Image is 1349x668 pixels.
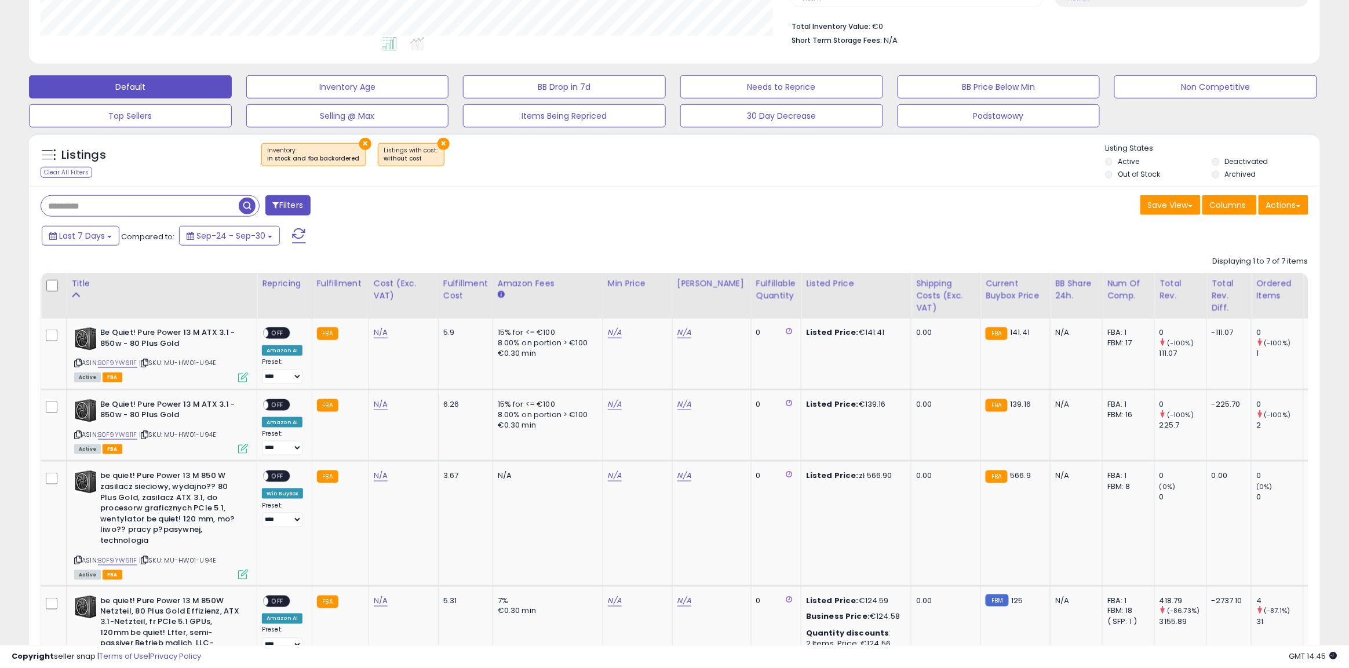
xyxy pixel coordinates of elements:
[884,35,898,46] span: N/A
[103,444,122,454] span: FBA
[1212,278,1246,314] div: Total Rev. Diff.
[29,104,232,127] button: Top Sellers
[179,226,280,246] button: Sep-24 - Sep-30
[677,327,691,338] a: N/A
[986,278,1045,302] div: Current Buybox Price
[1055,470,1093,481] div: N/A
[1210,199,1246,211] span: Columns
[463,104,666,127] button: Items Being Repriced
[1140,195,1201,215] button: Save View
[806,595,859,606] b: Listed Price:
[317,470,338,483] small: FBA
[1107,470,1146,481] div: FBA: 1
[806,278,906,290] div: Listed Price
[1055,399,1093,410] div: N/A
[1107,596,1146,606] div: FBA: 1
[1011,399,1031,410] span: 139.16
[443,470,484,481] div: 3.67
[262,502,303,528] div: Preset:
[196,230,265,242] span: Sep-24 - Sep-30
[792,21,871,31] b: Total Inventory Value:
[1160,278,1202,302] div: Total Rev.
[498,327,594,338] div: 15% for <= €100
[1167,607,1199,616] small: (-86.73%)
[268,155,360,163] div: in stock and fba backordered
[608,595,622,607] a: N/A
[806,399,902,410] div: €139.16
[1212,327,1242,338] div: -111.07
[1160,420,1206,430] div: 225.7
[1256,399,1303,410] div: 0
[262,278,307,290] div: Repricing
[1160,348,1206,359] div: 111.07
[1012,595,1023,606] span: 125
[1107,606,1146,616] div: FBM: 18
[317,278,364,290] div: Fulfillment
[74,444,101,454] span: All listings currently available for purchase on Amazon
[1011,327,1030,338] span: 141.41
[608,470,622,481] a: N/A
[1107,338,1146,348] div: FBM: 17
[986,327,1007,340] small: FBA
[74,470,248,578] div: ASIN:
[139,430,216,439] span: | SKU: MU-HW01-U94E
[806,611,870,622] b: Business Price:
[806,470,859,481] b: Listed Price:
[1118,156,1139,166] label: Active
[498,420,594,430] div: €0.30 min
[374,399,388,410] a: N/A
[100,596,241,663] b: be quiet! Pure Power 13 M 850W Netzteil, 80 Plus Gold Effizienz, ATX 3.1-Netzteil, fr PCIe 5.1 GP...
[1160,482,1176,491] small: (0%)
[1256,617,1303,627] div: 31
[98,556,137,565] a: B0F9YW611F
[74,470,97,494] img: 51NcpqwxV1L._SL40_.jpg
[262,417,302,428] div: Amazon AI
[262,345,302,356] div: Amazon AI
[74,570,101,580] span: All listings currently available for purchase on Amazon
[443,399,484,410] div: 6.26
[29,75,232,98] button: Default
[1289,651,1337,662] span: 2025-10-8 14:45 GMT
[317,596,338,608] small: FBA
[498,290,505,300] small: Amazon Fees.
[916,399,972,410] div: 0.00
[1107,410,1146,420] div: FBM: 16
[1256,348,1303,359] div: 1
[1167,338,1194,348] small: (-100%)
[1256,420,1303,430] div: 2
[1256,596,1303,606] div: 4
[1107,399,1146,410] div: FBA: 1
[100,327,241,352] b: Be Quiet! Pure Power 13 M ATX 3.1 - 850w - 80 Plus Gold
[1256,470,1303,481] div: 0
[150,651,201,662] a: Privacy Policy
[359,138,371,150] button: ×
[806,629,902,639] div: :
[1213,256,1308,267] div: Displaying 1 to 7 of 7 items
[916,327,972,338] div: 0.00
[498,399,594,410] div: 15% for <= €100
[1107,481,1146,492] div: FBM: 8
[498,470,594,481] div: N/A
[1256,482,1273,491] small: (0%)
[443,596,484,606] div: 5.31
[384,155,438,163] div: without cost
[792,19,1300,32] li: €0
[59,230,105,242] span: Last 7 Days
[246,104,449,127] button: Selling @ Max
[61,147,106,163] h5: Listings
[74,399,248,453] div: ASIN:
[608,327,622,338] a: N/A
[1225,169,1256,179] label: Archived
[139,358,216,367] span: | SKU: MU-HW01-U94E
[1160,596,1206,606] div: 418.79
[498,278,598,290] div: Amazon Fees
[806,612,902,622] div: €124.58
[1264,410,1290,419] small: (-100%)
[756,399,792,410] div: 0
[384,146,438,163] span: Listings with cost :
[898,104,1100,127] button: Podstawowy
[1264,607,1290,616] small: (-87.1%)
[139,556,216,565] span: | SKU: MU-HW01-U94E
[1256,278,1299,302] div: Ordered Items
[677,470,691,481] a: N/A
